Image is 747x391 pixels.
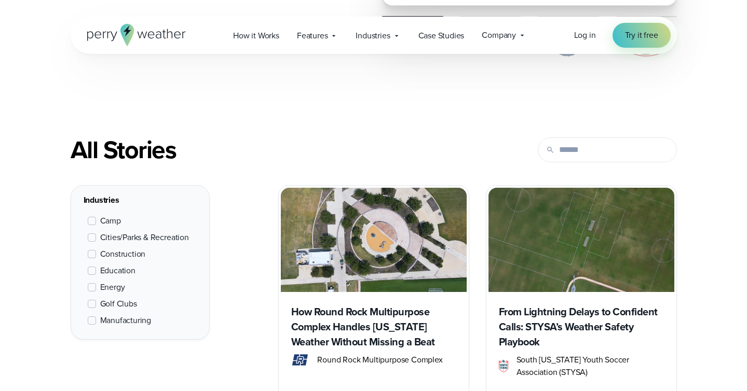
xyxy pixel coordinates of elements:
[71,135,469,164] div: All Stories
[291,304,456,350] h3: How Round Rock Multipurpose Complex Handles [US_STATE] Weather Without Missing a Beat
[482,29,516,41] span: Company
[100,314,152,327] span: Manufacturing
[625,29,658,41] span: Try it free
[233,30,279,42] span: How it Works
[613,23,671,48] a: Try it free
[100,298,137,310] span: Golf Clubs
[297,30,328,42] span: Features
[281,188,467,292] img: Round Rock Complex
[100,248,146,260] span: Construction
[574,29,596,41] span: Log in
[517,354,664,379] span: South [US_STATE] Youth Soccer Association (STYSA)
[317,354,442,366] span: Round Rock Multipurpose Complex
[499,360,508,372] img: STYSA
[100,281,125,294] span: Energy
[291,354,309,366] img: round rock
[410,25,473,46] a: Case Studies
[418,30,465,42] span: Case Studies
[100,215,121,227] span: Camp
[84,194,197,206] div: Industries
[224,25,288,46] a: How it Works
[356,30,390,42] span: Industries
[574,29,596,41] a: Log in
[499,304,664,350] h3: From Lightning Delays to Confident Calls: STYSA’s Weather Safety Playbook
[100,231,189,244] span: Cities/Parks & Recreation
[100,264,135,277] span: Education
